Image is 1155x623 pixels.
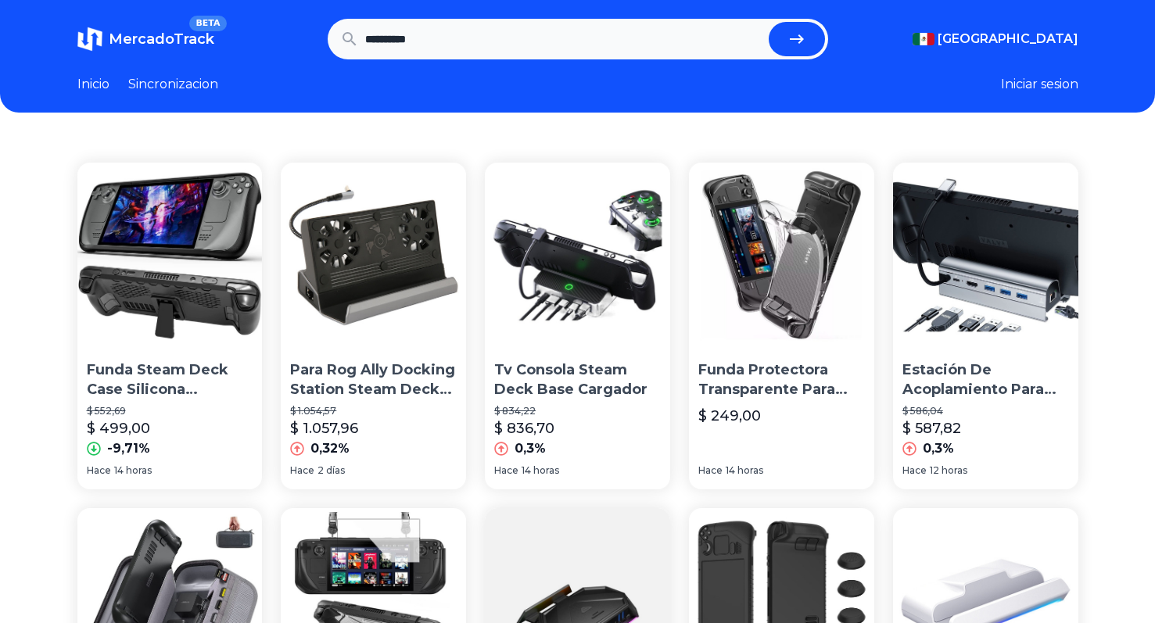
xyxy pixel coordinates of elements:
a: Funda Protectora Transparente Para Steam Deck Funda ProtectoFunda Protectora Transparente Para St... [689,163,874,489]
span: Hace [698,464,723,477]
p: -9,71% [107,439,150,458]
a: Estación De Acoplamiento Para Steam Deck 6 En 1Estación De Acoplamiento Para Steam Deck 6 En 1$ 5... [893,163,1078,489]
span: 14 horas [726,464,763,477]
a: Sincronizacion [128,75,218,94]
span: MercadoTrack [109,30,214,48]
p: Tv Consola Steam Deck Base Cargador [494,360,661,399]
p: $ 834,22 [494,405,661,417]
img: Para Rog Ally Docking Station Steam Deck 10 En 1 Dock 5 Usb [281,163,466,348]
button: Iniciar sesion [1001,75,1078,94]
button: [GEOGRAPHIC_DATA] [913,30,1078,48]
span: Hace [290,464,314,477]
a: Inicio [77,75,109,94]
p: $ 499,00 [87,417,150,439]
img: Funda Protectora Transparente Para Steam Deck Funda Protecto [689,163,874,348]
span: Hace [494,464,518,477]
p: $ 1.057,96 [290,417,358,439]
a: Para Rog Ally Docking Station Steam Deck 10 En 1 Dock 5 UsbPara Rog Ally Docking Station Steam De... [281,163,466,489]
a: MercadoTrackBETA [77,27,214,52]
img: MercadoTrack [77,27,102,52]
span: 2 días [317,464,345,477]
p: $ 836,70 [494,417,554,439]
p: 0,32% [310,439,350,458]
span: BETA [189,16,226,31]
span: 12 horas [930,464,967,477]
p: Para Rog Ally Docking Station Steam Deck 10 En 1 Dock 5 Usb [290,360,457,399]
p: 0,3% [923,439,954,458]
img: Mexico [913,33,934,45]
p: Funda Steam Deck Case Silicona Protectora Consola De Juegos [87,360,253,399]
p: 0,3% [515,439,546,458]
span: Hace [902,464,927,477]
img: Tv Consola Steam Deck Base Cargador [485,163,670,348]
p: $ 249,00 [698,405,761,427]
span: [GEOGRAPHIC_DATA] [938,30,1078,48]
span: 14 horas [522,464,559,477]
p: $ 586,04 [902,405,1069,417]
img: Funda Steam Deck Case Silicona Protectora Consola De Juegos [77,163,263,348]
a: Tv Consola Steam Deck Base CargadorTv Consola Steam Deck Base Cargador$ 834,22$ 836,700,3%Hace14 ... [485,163,670,489]
p: $ 587,82 [902,417,961,439]
a: Funda Steam Deck Case Silicona Protectora Consola De JuegosFunda Steam Deck Case Silicona Protect... [77,163,263,489]
p: $ 552,69 [87,405,253,417]
img: Estación De Acoplamiento Para Steam Deck 6 En 1 [893,163,1078,348]
p: Funda Protectora Transparente Para Steam Deck Funda Protecto [698,360,865,399]
p: Estación De Acoplamiento Para Steam Deck 6 En 1 [902,360,1069,399]
p: $ 1.054,57 [290,405,457,417]
span: Hace [87,464,111,477]
span: 14 horas [114,464,152,477]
